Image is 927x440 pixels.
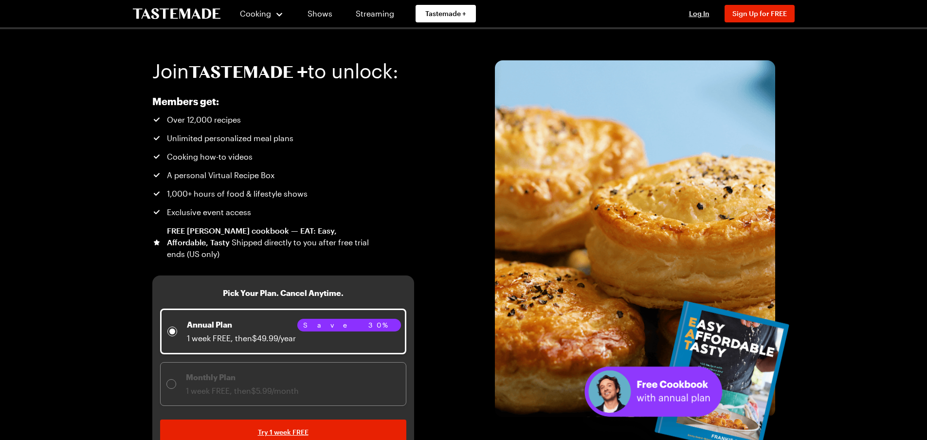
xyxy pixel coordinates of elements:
[689,9,709,18] span: Log In
[167,132,293,144] span: Unlimited personalized meal plans
[223,287,344,299] h3: Pick Your Plan. Cancel Anytime.
[186,386,299,395] span: 1 week FREE, then $5.99/month
[167,188,308,200] span: 1,000+ hours of food & lifestyle shows
[187,319,296,330] p: Annual Plan
[680,9,719,18] button: Log In
[167,238,369,258] span: Shipped directly to you after free trial ends (US only)
[186,371,299,383] p: Monthly Plan
[303,320,395,330] span: Save 30%
[167,114,241,126] span: Over 12,000 recipes
[152,60,399,82] h1: Join to unlock:
[187,333,296,343] span: 1 week FREE, then $49.99/year
[133,8,220,19] a: To Tastemade Home Page
[425,9,466,18] span: Tastemade +
[152,95,370,107] h2: Members get:
[167,169,274,181] span: A personal Virtual Recipe Box
[240,9,271,18] span: Cooking
[167,225,370,260] div: FREE [PERSON_NAME] cookbook — EAT: Easy, Affordable, Tasty
[240,2,284,25] button: Cooking
[167,151,253,163] span: Cooking how-to videos
[258,427,309,437] span: Try 1 week FREE
[167,206,251,218] span: Exclusive event access
[725,5,795,22] button: Sign Up for FREE
[152,114,370,260] ul: Tastemade+ Annual subscription benefits
[416,5,476,22] a: Tastemade +
[732,9,787,18] span: Sign Up for FREE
